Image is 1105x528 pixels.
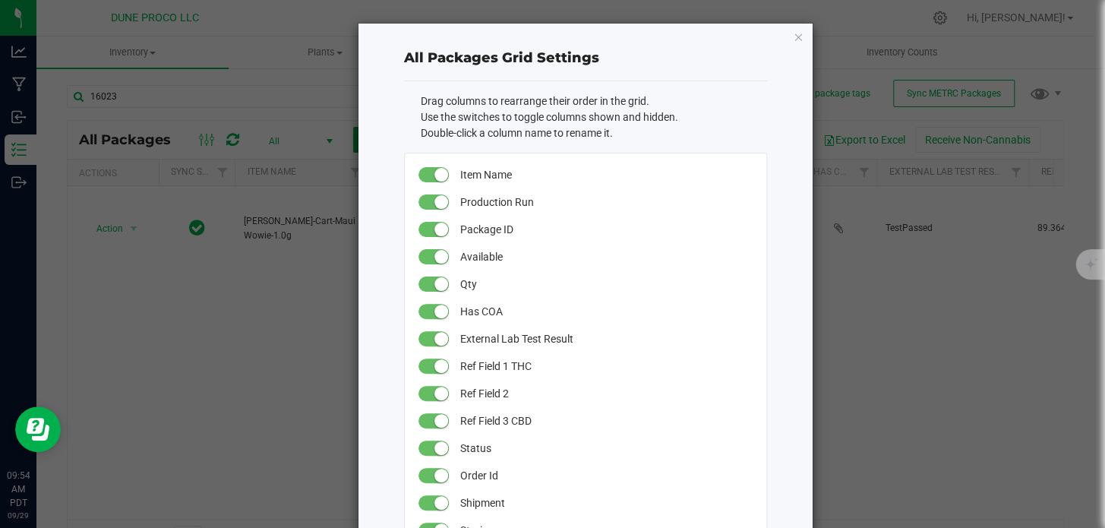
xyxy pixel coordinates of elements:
[460,407,751,435] span: Ref Field 3
[404,48,767,68] div: All Packages Grid Settings
[460,489,751,517] span: Shipment
[460,353,751,380] span: Ref Field 1
[421,93,768,109] li: Drag columns to rearrange their order in the grid.
[460,270,751,298] span: Qty
[460,188,751,216] span: Lot Number
[460,380,751,407] span: Ref Field 2
[460,435,751,462] span: Status
[460,243,751,270] span: Available
[460,161,751,188] span: Item Name
[460,325,751,353] span: External Lab Test Result
[15,406,61,452] iframe: Resource center
[460,298,751,325] span: Has COA
[460,462,751,489] span: Order Id
[421,125,768,141] li: Double-click a column name to rename it.
[421,109,768,125] li: Use the switches to toggle columns shown and hidden.
[460,216,751,243] span: Package ID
